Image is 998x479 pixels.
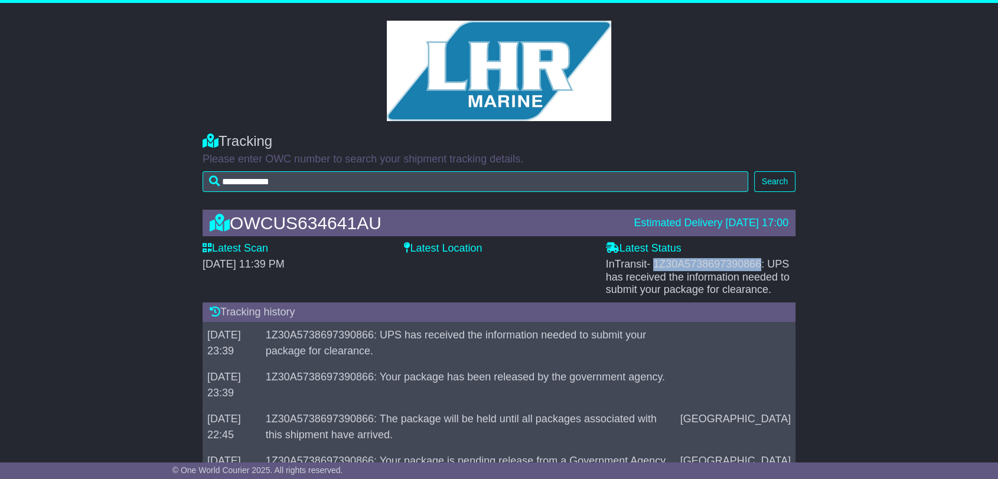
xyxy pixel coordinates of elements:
span: © One World Courier 2025. All rights reserved. [172,465,343,475]
label: Latest Scan [203,242,268,255]
label: Latest Location [404,242,482,255]
td: 1Z30A5738697390866: Your package has been released by the government agency. [261,364,676,406]
p: Please enter OWC number to search your shipment tracking details. [203,153,795,166]
td: [DATE] 23:39 [203,364,261,406]
img: GetCustomerLogo [387,21,611,121]
td: [DATE] 23:39 [203,322,261,364]
td: [DATE] 22:45 [203,406,261,448]
span: [DATE] 11:39 PM [203,258,285,270]
div: OWCUS634641AU [204,213,628,233]
span: - 1Z30A5738697390866: UPS has received the information needed to submit your package for clearance. [606,258,790,295]
label: Latest Status [606,242,681,255]
div: Estimated Delivery [DATE] 17:00 [634,217,788,230]
td: 1Z30A5738697390866: The package will be held until all packages associated with this shipment hav... [261,406,676,448]
td: [GEOGRAPHIC_DATA] [676,406,795,448]
div: Tracking [203,133,795,150]
td: 1Z30A5738697390866: UPS has received the information needed to submit your package for clearance. [261,322,676,364]
span: InTransit [606,258,790,295]
div: Tracking history [203,302,795,322]
button: Search [754,171,795,192]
